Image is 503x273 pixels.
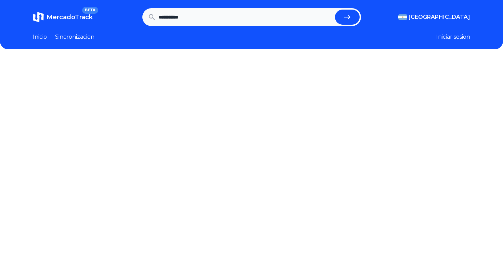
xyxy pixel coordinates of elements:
[82,7,98,14] span: BETA
[436,33,470,41] button: Iniciar sesion
[398,13,470,21] button: [GEOGRAPHIC_DATA]
[33,12,93,23] a: MercadoTrackBETA
[33,33,47,41] a: Inicio
[55,33,94,41] a: Sincronizacion
[47,13,93,21] span: MercadoTrack
[33,12,44,23] img: MercadoTrack
[409,13,470,21] span: [GEOGRAPHIC_DATA]
[398,14,407,20] img: Argentina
